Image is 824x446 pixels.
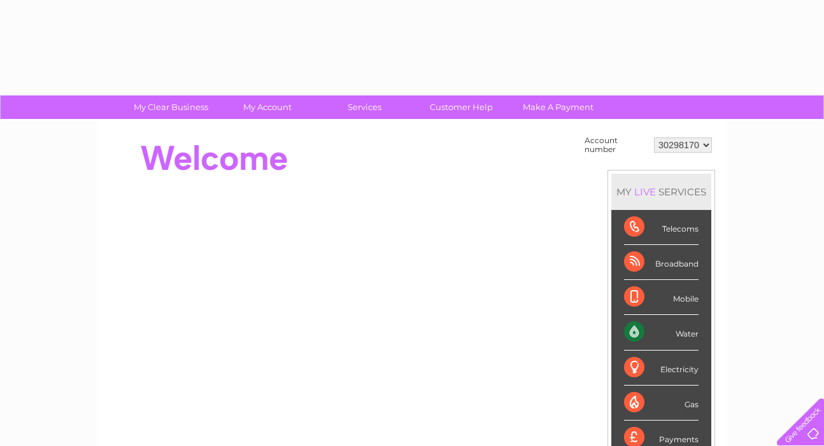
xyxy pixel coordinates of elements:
div: Electricity [624,351,699,386]
div: Broadband [624,245,699,280]
div: MY SERVICES [611,174,711,210]
div: Water [624,315,699,350]
a: Services [312,95,417,119]
td: Account number [581,133,651,157]
a: My Clear Business [118,95,224,119]
div: Gas [624,386,699,421]
a: My Account [215,95,320,119]
a: Customer Help [409,95,514,119]
div: Mobile [624,280,699,315]
a: Make A Payment [506,95,611,119]
div: Telecoms [624,210,699,245]
div: LIVE [632,186,658,198]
